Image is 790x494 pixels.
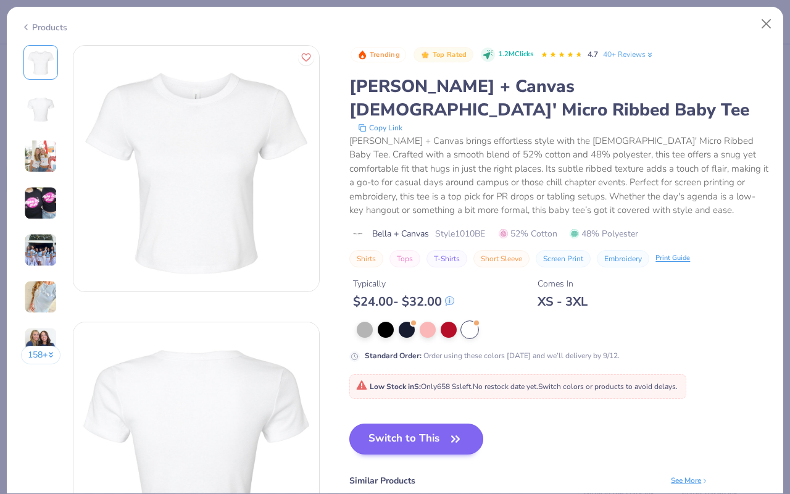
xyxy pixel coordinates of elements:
img: User generated content [24,327,57,361]
button: T-Shirts [426,250,467,267]
button: Badge Button [351,47,406,63]
button: Like [298,49,314,65]
a: 40+ Reviews [603,49,654,60]
button: Close [755,12,778,36]
strong: Standard Order : [365,351,422,361]
span: Trending [370,51,400,58]
img: Top Rated sort [420,50,430,60]
span: 4.7 [588,49,598,59]
div: Comes In [538,277,588,290]
button: Short Sleeve [473,250,530,267]
div: XS - 3XL [538,294,588,309]
div: Order using these colors [DATE] and we’ll delivery by 9/12. [365,350,620,361]
img: User generated content [24,186,57,220]
div: $ 24.00 - $ 32.00 [353,294,454,309]
div: Typically [353,277,454,290]
img: User generated content [24,233,57,267]
div: [PERSON_NAME] + Canvas brings effortless style with the [DEMOGRAPHIC_DATA]' Micro Ribbed Baby Tee... [349,134,769,217]
div: Print Guide [655,253,690,264]
img: Front [73,46,319,291]
button: Switch to This [349,424,483,454]
strong: Low Stock in S : [370,382,421,391]
button: copy to clipboard [354,122,406,134]
span: No restock date yet. [473,382,538,391]
button: Embroidery [597,250,649,267]
img: Front [26,48,56,77]
span: 48% Polyester [570,227,638,240]
div: 4.7 Stars [541,45,583,65]
span: Style 1010BE [435,227,485,240]
span: Bella + Canvas [372,227,429,240]
img: brand logo [349,229,366,239]
img: Trending sort [357,50,367,60]
img: User generated content [24,140,57,173]
img: User generated content [24,280,57,314]
button: Shirts [349,250,383,267]
button: Badge Button [414,47,473,63]
div: [PERSON_NAME] + Canvas [DEMOGRAPHIC_DATA]' Micro Ribbed Baby Tee [349,75,769,122]
button: Screen Print [536,250,591,267]
span: 1.2M Clicks [498,49,533,60]
img: Back [26,94,56,124]
span: Top Rated [433,51,467,58]
button: Tops [389,250,420,267]
span: Only 658 Ss left. Switch colors or products to avoid delays. [356,382,678,391]
span: 52% Cotton [499,227,557,240]
div: Products [21,21,67,34]
div: Similar Products [349,474,415,487]
button: 158+ [21,346,61,364]
div: See More [671,475,709,486]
